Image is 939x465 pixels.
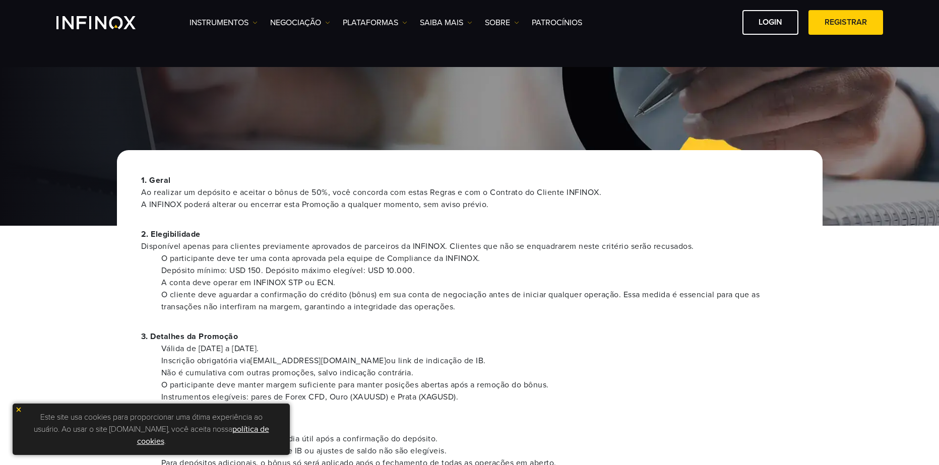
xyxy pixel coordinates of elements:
a: NEGOCIAÇÃO [270,17,330,29]
li: Válida de [DATE] a [DATE]. [161,343,798,355]
img: yellow close icon [15,406,22,413]
span: Ao realizar um depósito e aceitar o bônus de 50%, você concorda com estas Regras e com o Contrato... [141,186,798,211]
a: Saiba mais [420,17,472,29]
li: O participante deve ter uma conta aprovada pela equipe de Compliance da INFINOX. [161,252,798,264]
a: Registrar [808,10,883,35]
p: Este site usa cookies para proporcionar uma ótima experiência ao usuário. Ao usar o site [DOMAIN_... [18,409,285,450]
p: 2. Elegibilidade [141,228,798,252]
li: Transferências internas, rebates de IB ou ajustes de saldo não são elegíveis. [161,445,798,457]
a: Patrocínios [532,17,582,29]
p: 4. Crédito de Bônus [141,421,798,433]
li: Não é cumulativa com outras promoções, salvo indicação contrária. [161,367,798,379]
li: Inscrição obrigatória via [EMAIL_ADDRESS][DOMAIN_NAME] ou link de indicação de IB. [161,355,798,367]
a: INFINOX Logo [56,16,159,29]
p: 1. Geral [141,174,798,211]
a: PLATAFORMAS [343,17,407,29]
span: Disponível apenas para clientes previamente aprovados de parceiros da INFINOX. Clientes que não s... [141,240,798,252]
li: O participante deve manter margem suficiente para manter posições abertas após a remoção do bônus. [161,379,798,391]
li: A conta deve operar em INFINOX STP ou ECN. [161,277,798,289]
a: SOBRE [485,17,519,29]
a: Instrumentos [190,17,258,29]
li: Instrumentos elegíveis: pares de Forex CFD, Ouro (XAUUSD) e Prata (XAGUSD). [161,391,798,403]
li: O cliente deve aguardar a confirmação do crédito (bônus) em sua conta de negociação antes de inic... [161,289,798,313]
li: Bônus de 50% creditado em até 1 dia útil após a confirmação do depósito. [161,433,798,445]
a: Login [742,10,798,35]
p: 3. Detalhes da Promoção [141,330,798,343]
li: Depósito mínimo: USD 150. Depósito máximo elegível: USD 10.000. [161,264,798,277]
